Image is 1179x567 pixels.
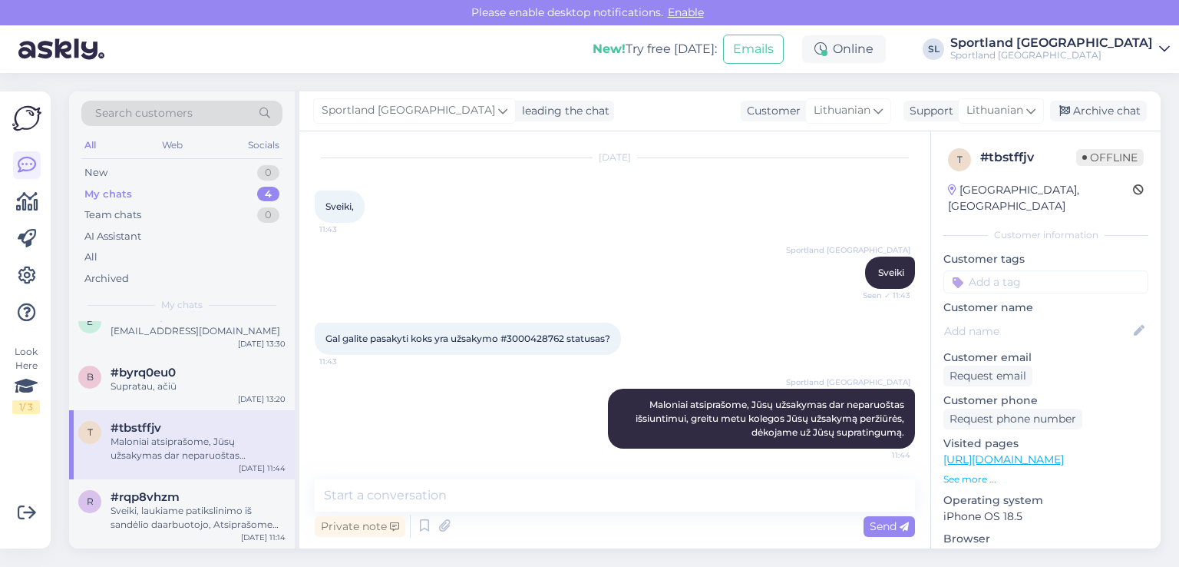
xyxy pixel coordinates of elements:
div: Team chats [84,207,141,223]
div: leading the chat [516,103,609,119]
span: t [88,426,93,438]
div: [DATE] 11:14 [241,532,286,543]
div: Request phone number [943,409,1082,429]
a: Sportland [GEOGRAPHIC_DATA]Sportland [GEOGRAPHIC_DATA] [950,37,1170,61]
div: # tbstffjv [980,148,1076,167]
span: Enable [663,5,708,19]
span: 11:44 [853,449,910,461]
div: [DATE] 11:44 [239,463,286,474]
div: [GEOGRAPHIC_DATA], [GEOGRAPHIC_DATA] [948,182,1133,214]
p: Customer tags [943,251,1148,267]
div: All [84,250,97,265]
div: Request email [943,366,1032,386]
div: [DATE] [315,151,915,164]
div: All [81,135,99,155]
span: Gal galite pasakyti koks yra užsakymo #3000428762 statusas? [325,333,610,344]
div: My chats [84,187,132,202]
span: Lithuanian [966,102,1023,119]
p: Customer phone [943,393,1148,409]
span: Sveiki [878,267,904,278]
span: Sportland [GEOGRAPHIC_DATA] [786,244,910,256]
div: 0 [257,165,279,181]
span: My chats [161,298,203,312]
img: Askly Logo [12,104,41,133]
span: Sportland [GEOGRAPHIC_DATA] [786,376,910,388]
div: Try free [DATE]: [593,40,717,58]
span: #rqp8vhzm [111,490,180,504]
div: AI Assistant [84,229,141,244]
span: 11:43 [319,224,377,235]
div: SL [923,38,944,60]
span: #byrq0eu0 [111,366,176,380]
div: 0 [257,207,279,223]
div: [DATE] 13:20 [238,393,286,405]
span: Offline [1076,149,1144,166]
p: Browser [943,531,1148,547]
a: [URL][DOMAIN_NAME] [943,453,1064,466]
input: Add name [944,323,1131,340]
span: Search customers [95,105,193,121]
span: 11:43 [319,356,377,367]
div: Sportland [GEOGRAPHIC_DATA] [950,37,1153,49]
div: Online [802,35,886,63]
span: #tbstffjv [111,421,161,435]
p: See more ... [943,472,1148,486]
span: Maloniai atsiprašome, Jūsų užsakymas dar neparuoštas išsiuntimui, greitu metu kolegos Jūsų užsaky... [636,399,907,438]
span: b [87,371,94,383]
span: Sveiki, [325,201,354,212]
div: Supratau, ačiū [111,380,286,393]
div: Customer information [943,228,1148,242]
span: t [957,154,963,165]
div: Web [159,135,186,155]
p: Safari 18.5 [943,547,1148,563]
p: Customer email [943,350,1148,366]
div: Socials [245,135,282,155]
div: 1 / 3 [12,400,40,414]
span: e [87,316,93,327]
span: Lithuanian [814,102,870,119]
div: Maloniai atsiprašome, Jūsų užsakymas dar neparuoštas išsiuntimui, greitu metu kolegos Jūsų užsaky... [111,435,286,463]
p: Operating system [943,492,1148,509]
div: Customer [741,103,801,119]
div: New [84,165,107,181]
div: Support [903,103,953,119]
input: Add a tag [943,270,1148,293]
div: [EMAIL_ADDRESS][DOMAIN_NAME] [111,324,286,338]
div: Sveiki, laukiame patikslinimo iš sandėlio daarbuotojo, Atsiprašome dėl nepatogumų, dėkojame už Jū... [111,504,286,532]
div: 4 [257,187,279,202]
div: Sportland [GEOGRAPHIC_DATA] [950,49,1153,61]
span: Sportland [GEOGRAPHIC_DATA] [322,102,495,119]
b: New! [593,41,626,56]
span: r [87,496,94,507]
span: Seen ✓ 11:43 [853,290,910,301]
p: Customer name [943,300,1148,316]
p: Visited pages [943,436,1148,452]
button: Emails [723,35,784,64]
div: Archived [84,271,129,287]
div: [DATE] 13:30 [238,338,286,350]
div: Look Here [12,345,40,414]
div: Private note [315,516,405,537]
span: Send [870,519,909,533]
div: Archive chat [1050,101,1147,121]
p: iPhone OS 18.5 [943,509,1148,525]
